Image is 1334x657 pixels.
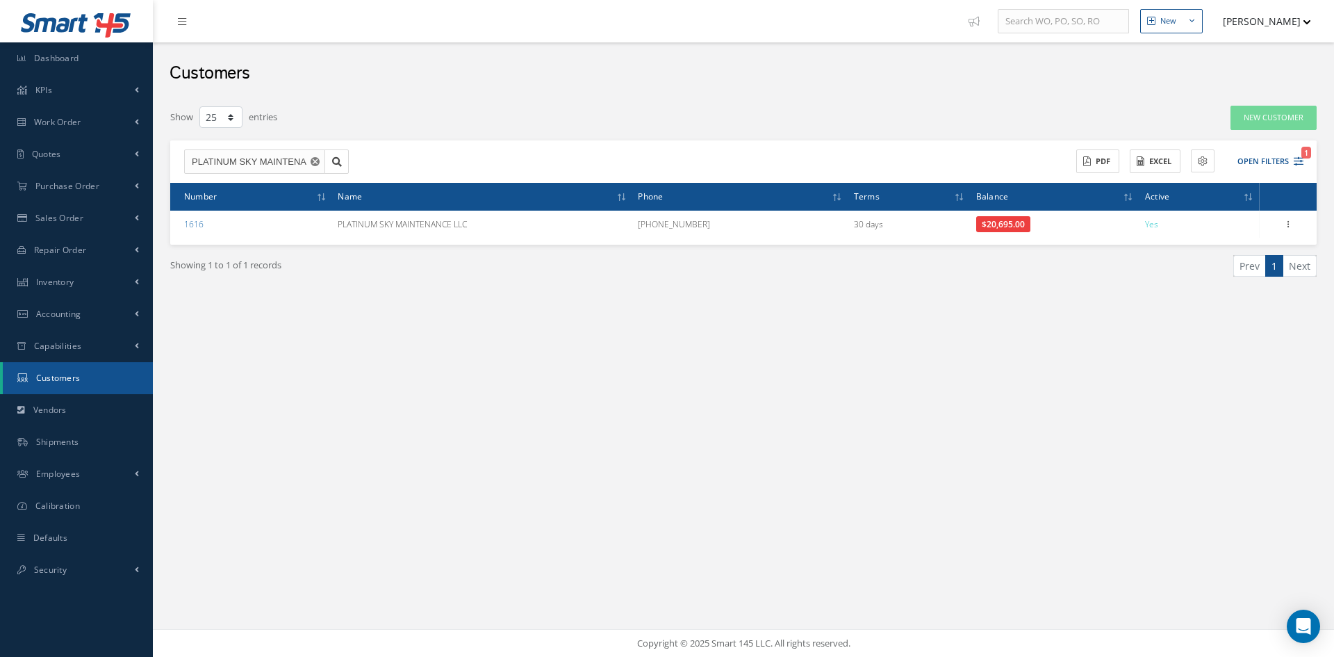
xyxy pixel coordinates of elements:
span: 1 [1301,147,1311,159]
span: Repair Order [34,244,87,256]
span: Calibration [35,500,80,512]
div: Copyright © 2025 Smart 145 LLC. All rights reserved. [167,637,1320,651]
a: 1616 [184,218,204,230]
span: Terms [854,189,880,202]
button: PDF [1076,149,1119,174]
span: Customers [36,372,81,384]
button: New [1140,9,1203,33]
td: 30 days [848,211,971,238]
input: Search by Name [184,149,325,175]
span: Number [184,189,217,202]
span: Name [338,189,362,202]
button: [PERSON_NAME] [1210,8,1311,35]
span: Vendors [33,404,67,416]
span: Balance [976,189,1008,202]
label: Show [170,105,193,124]
label: entries [249,105,277,124]
svg: Reset [311,157,320,166]
span: Capabilities [34,340,82,352]
a: 1 [1265,255,1283,277]
a: Customers [3,362,153,394]
span: Security [34,564,67,576]
button: New Customer [1230,106,1317,130]
span: KPIs [35,84,52,96]
td: [PHONE_NUMBER] [632,211,848,238]
span: $20,695.00 [976,216,1030,232]
span: Work Order [34,116,81,128]
span: Phone [638,189,663,202]
span: Employees [36,468,81,480]
span: Dashboard [34,52,79,64]
span: Quotes [32,148,61,160]
span: Defaults [33,532,67,544]
button: Open Filters1 [1225,150,1303,173]
span: Shipments [36,436,79,448]
td: PLATINUM SKY MAINTENANCE LLC [332,211,632,238]
input: Search WO, PO, SO, RO [998,9,1129,34]
span: Accounting [36,308,81,320]
button: Reset [308,149,325,175]
span: Yes [1145,218,1158,230]
span: Inventory [36,276,74,288]
div: Open Intercom Messenger [1287,610,1320,643]
h2: Customers [170,63,250,84]
button: Excel [1130,149,1180,174]
div: Showing 1 to 1 of 1 records [160,255,743,288]
span: Purchase Order [35,180,99,192]
div: New [1160,15,1176,27]
span: Sales Order [35,212,83,224]
span: Active [1145,189,1169,202]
